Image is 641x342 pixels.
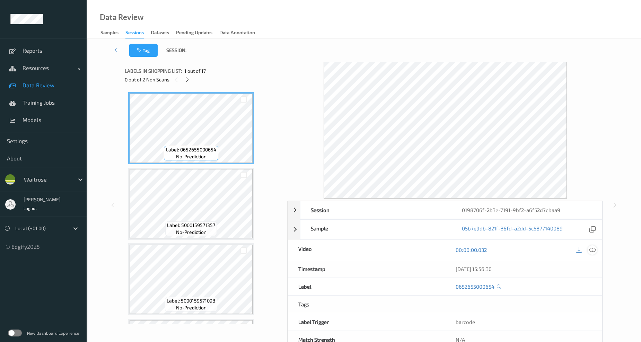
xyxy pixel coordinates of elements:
a: Sessions [125,28,151,38]
div: 0 out of 2 Non Scans [125,75,282,84]
div: Sessions [125,29,144,38]
div: Tags [288,296,445,313]
span: Session: [166,47,186,54]
a: Samples [100,28,125,38]
a: 00:00:00.032 [456,246,487,253]
div: Session0198706f-2b3e-7191-9bf2-a6f52d7ebaa9 [288,201,603,219]
div: Video [288,240,445,260]
span: Label: 0652655000654 [166,146,217,153]
span: 1 out of 17 [184,68,206,74]
div: Session [300,201,451,219]
div: 0198706f-2b3e-7191-9bf2-a6f52d7ebaa9 [451,201,602,219]
div: Label [288,278,445,295]
div: Timestamp [288,260,445,278]
span: Label: 5000159571098 [167,297,216,304]
a: 05b7e9db-821f-36fd-a2dd-5c5877140089 [462,225,563,234]
span: Label: 5000159571357 [167,222,215,229]
div: barcode [445,313,602,331]
div: Data Annotation [219,29,255,38]
div: Data Review [100,14,143,21]
div: Datasets [151,29,169,38]
div: Samples [100,29,118,38]
a: Datasets [151,28,176,38]
span: no-prediction [176,229,207,236]
a: Data Annotation [219,28,262,38]
div: Sample05b7e9db-821f-36fd-a2dd-5c5877140089 [288,219,603,240]
div: [DATE] 15:56:30 [456,265,592,272]
span: Labels in shopping list: [125,68,182,74]
div: Label Trigger [288,313,445,331]
span: no-prediction [176,153,207,160]
span: no-prediction [176,304,207,311]
div: Pending Updates [176,29,212,38]
a: Pending Updates [176,28,219,38]
button: Tag [129,44,158,57]
div: Sample [300,220,451,239]
a: 0652655000654 [456,283,494,290]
